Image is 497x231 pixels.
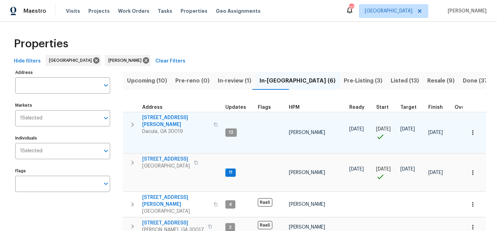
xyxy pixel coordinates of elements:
[258,221,272,229] span: RaaS
[428,130,443,135] span: [DATE]
[226,202,235,208] span: 4
[376,105,389,110] span: Start
[258,198,272,206] span: RaaS
[428,105,449,110] div: Projected renovation finish date
[142,105,163,110] span: Address
[49,57,95,64] span: [GEOGRAPHIC_DATA]
[15,103,110,107] label: Markets
[88,8,110,15] span: Projects
[15,70,110,75] label: Address
[391,76,419,86] span: Listed (13)
[66,8,80,15] span: Visits
[373,154,398,192] td: Project started on time
[349,167,364,172] span: [DATE]
[400,105,423,110] div: Target renovation project end date
[428,105,443,110] span: Finish
[101,113,111,123] button: Open
[127,76,167,86] span: Upcoming (10)
[400,127,415,132] span: [DATE]
[349,127,364,132] span: [DATE]
[118,8,149,15] span: Work Orders
[142,194,209,208] span: [STREET_ADDRESS][PERSON_NAME]
[142,208,209,215] span: [GEOGRAPHIC_DATA]
[15,136,110,140] label: Individuals
[344,76,382,86] span: Pre-Listing (3)
[218,76,251,86] span: In-review (1)
[376,167,391,172] span: [DATE]
[11,55,43,68] button: Hide filters
[289,202,325,207] span: [PERSON_NAME]
[153,55,188,68] button: Clear Filters
[376,127,391,132] span: [DATE]
[400,105,417,110] span: Target
[101,179,111,189] button: Open
[23,8,46,15] span: Maestro
[289,130,325,135] span: [PERSON_NAME]
[226,224,234,230] span: 2
[289,225,325,230] span: [PERSON_NAME]
[260,76,335,86] span: In-[GEOGRAPHIC_DATA] (6)
[216,8,261,15] span: Geo Assignments
[20,115,42,121] span: 1 Selected
[14,40,68,47] span: Properties
[463,76,494,86] span: Done (370)
[108,57,144,64] span: [PERSON_NAME]
[349,105,364,110] span: Ready
[155,57,185,66] span: Clear Filters
[258,105,271,110] span: Flags
[142,156,190,163] span: [STREET_ADDRESS]
[158,9,172,13] span: Tasks
[20,148,42,154] span: 1 Selected
[142,128,209,135] span: Dacula, GA 30019
[226,170,235,175] span: 11
[225,105,246,110] span: Updates
[428,170,443,175] span: [DATE]
[455,105,472,110] span: Overall
[373,112,398,153] td: Project started on time
[142,114,209,128] span: [STREET_ADDRESS][PERSON_NAME]
[289,105,300,110] span: HPM
[46,55,101,66] div: [GEOGRAPHIC_DATA]
[400,167,415,172] span: [DATE]
[15,169,110,173] label: Flags
[105,55,150,66] div: [PERSON_NAME]
[376,105,395,110] div: Actual renovation start date
[427,76,455,86] span: Resale (9)
[14,57,41,66] span: Hide filters
[349,105,371,110] div: Earliest renovation start date (first business day after COE or Checkout)
[226,129,236,135] span: 12
[101,80,111,90] button: Open
[142,220,204,227] span: [STREET_ADDRESS]
[142,163,190,170] span: [GEOGRAPHIC_DATA]
[349,4,354,11] div: 111
[455,105,479,110] div: Days past target finish date
[101,146,111,156] button: Open
[445,8,487,15] span: [PERSON_NAME]
[175,76,209,86] span: Pre-reno (0)
[181,8,207,15] span: Properties
[289,170,325,175] span: [PERSON_NAME]
[365,8,412,15] span: [GEOGRAPHIC_DATA]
